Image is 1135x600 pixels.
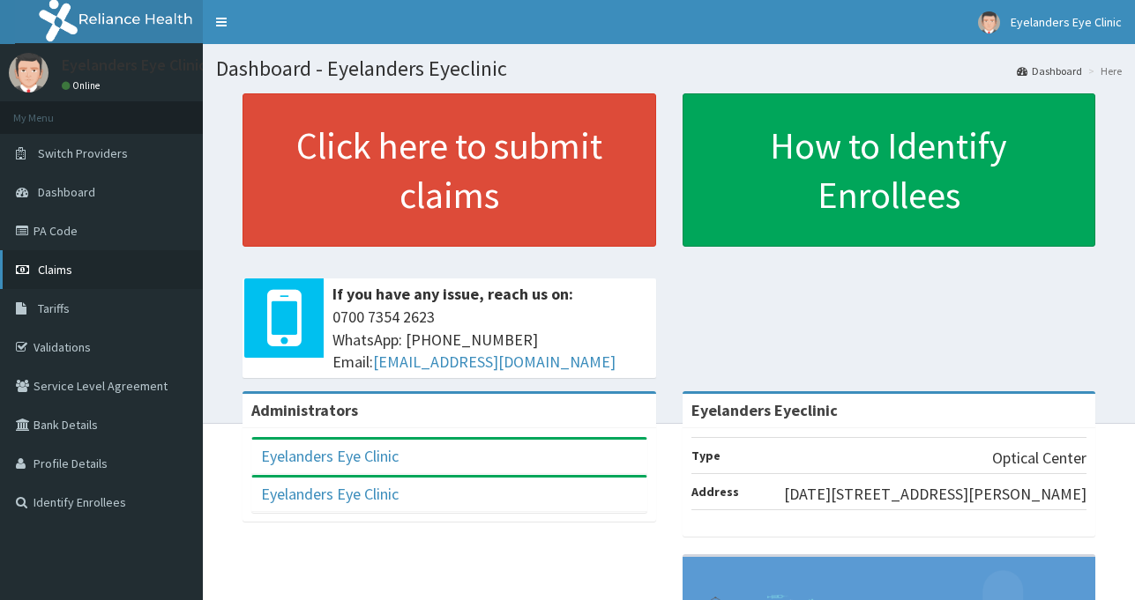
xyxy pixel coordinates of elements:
[243,93,656,247] a: Click here to submit claims
[332,306,647,374] span: 0700 7354 2623 WhatsApp: [PHONE_NUMBER] Email:
[62,57,206,73] p: Eyelanders Eye Clinic
[691,400,838,420] strong: Eyelanders Eyeclinic
[62,79,104,92] a: Online
[38,300,70,316] span: Tariffs
[683,93,1096,247] a: How to Identify Enrollees
[691,448,721,463] b: Type
[691,484,739,500] b: Address
[9,53,49,93] img: User Image
[261,446,399,466] a: Eyelanders Eye Clinic
[332,284,573,304] b: If you have any issue, reach us on:
[38,262,72,278] span: Claims
[978,11,1000,33] img: User Image
[216,57,1122,80] h1: Dashboard - Eyelanders Eyeclinic
[373,352,616,372] a: [EMAIL_ADDRESS][DOMAIN_NAME]
[251,400,358,420] b: Administrators
[1017,63,1082,78] a: Dashboard
[261,484,399,504] a: Eyelanders Eye Clinic
[992,447,1086,470] p: Optical Center
[784,483,1086,506] p: [DATE][STREET_ADDRESS][PERSON_NAME]
[1084,63,1122,78] li: Here
[1011,14,1122,30] span: Eyelanders Eye Clinic
[38,184,95,200] span: Dashboard
[38,145,128,161] span: Switch Providers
